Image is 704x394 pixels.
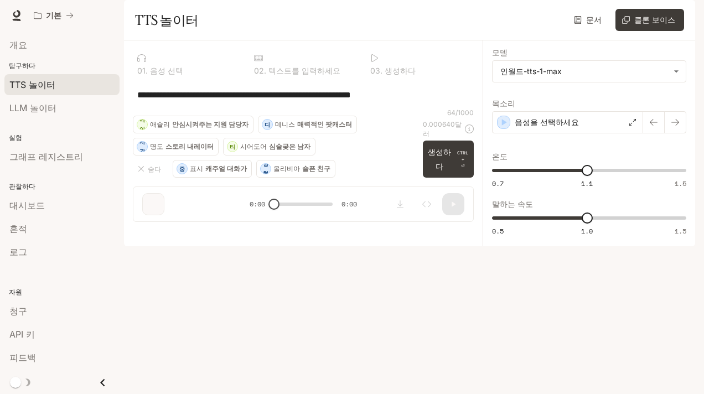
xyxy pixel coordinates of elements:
font: ⏎ [461,163,465,168]
button: 디데니스매력적인 팟캐스터 [258,116,357,133]
font: 1.1 [581,179,593,188]
font: 중 [179,165,185,172]
font: 0 [137,66,142,75]
button: 숨다 [133,160,168,178]
button: 시간명도스토리 내레이터 [133,138,219,155]
button: 티시어도어심술궂은 남자 [223,138,315,155]
font: TTS 놀이터 [135,12,199,28]
font: 숨다 [148,165,161,173]
font: 텍스트를 입력하세요 [268,66,340,75]
font: 생성하다 [428,147,451,170]
font: 티 [230,143,235,150]
font: 안심시켜주는 지원 담당자 [172,120,249,128]
font: 0.7 [492,179,504,188]
font: 데니스 [275,120,295,128]
font: 음성 선택 [150,66,183,75]
font: 인월드-tts-1-max [500,66,562,76]
font: 시어도어 [240,142,267,151]
font: 심술궂은 남자 [269,142,310,151]
div: 인월드-tts-1-max [493,61,686,82]
button: 모든 작업 공간 [29,4,79,27]
font: 3 [375,66,380,75]
button: 생성하다CTRL +⏎ [423,141,474,178]
font: 64 [447,108,455,117]
font: 1000 [458,108,474,117]
font: 모델 [492,48,508,57]
font: 목소리 [492,98,515,108]
font: 슬픈 친구 [302,164,330,173]
font: 애슐리 [150,120,170,128]
font: 문서 [586,15,602,24]
a: 문서 [571,9,607,31]
font: 1 [142,66,146,75]
button: 에이애슐리안심시켜주는 지원 담당자 [133,116,253,133]
font: 올리비아 [273,164,300,173]
font: 캐주얼 대화가 [205,164,247,173]
font: 스토리 내레이터 [165,142,214,151]
font: 1.0 [581,226,593,236]
font: 음성을 선택하세요 [515,117,579,127]
button: 클론 보이스 [615,9,684,31]
font: 생성하다 [385,66,416,75]
font: 말하는 속도 [492,199,533,209]
font: 0 [254,66,259,75]
font: 명도 [150,142,163,151]
font: / [455,108,458,117]
font: 0 [370,66,375,75]
font: 1.5 [675,226,686,236]
font: CTRL + [457,150,468,162]
font: 매력적인 팟캐스터 [297,120,352,128]
font: 0.000640 [423,120,455,128]
button: 중표시캐주얼 대화가 [173,160,252,178]
font: 디 [265,121,270,128]
button: 영형올리비아슬픈 친구 [256,160,335,178]
font: . [264,66,266,75]
font: 클론 보이스 [634,15,675,24]
font: 온도 [492,152,508,161]
font: . [146,66,148,75]
font: 달러 [423,120,462,138]
font: 1.5 [675,179,686,188]
font: . [380,66,382,75]
font: 2 [259,66,264,75]
font: 기본 [46,11,61,20]
font: 0.5 [492,226,504,236]
font: 표시 [190,164,203,173]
